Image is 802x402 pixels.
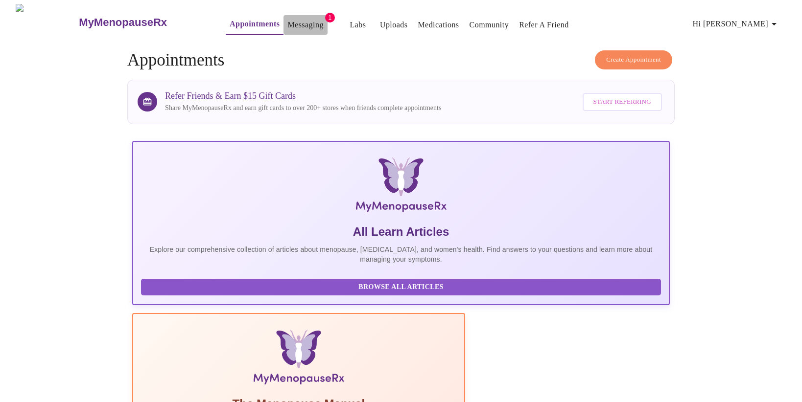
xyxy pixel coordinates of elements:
[325,13,335,22] span: 1
[16,4,78,41] img: MyMenopauseRx Logo
[226,14,283,35] button: Appointments
[283,15,327,35] button: Messaging
[519,18,569,32] a: Refer a Friend
[141,224,661,240] h5: All Learn Articles
[165,103,441,113] p: Share MyMenopauseRx and earn gift cards to over 200+ stores when friends complete appointments
[595,50,672,69] button: Create Appointment
[79,16,167,29] h3: MyMenopauseRx
[466,15,513,35] button: Community
[418,18,459,32] a: Medications
[470,18,509,32] a: Community
[693,17,780,31] span: Hi [PERSON_NAME]
[222,157,580,216] img: MyMenopauseRx Logo
[606,54,661,66] span: Create Appointment
[141,282,663,290] a: Browse All Articles
[287,18,323,32] a: Messaging
[414,15,463,35] button: Medications
[141,245,661,264] p: Explore our comprehensive collection of articles about menopause, [MEDICAL_DATA], and women's hea...
[689,14,784,34] button: Hi [PERSON_NAME]
[165,91,441,101] h3: Refer Friends & Earn $15 Gift Cards
[191,330,406,388] img: Menopause Manual
[376,15,412,35] button: Uploads
[230,17,280,31] a: Appointments
[342,15,374,35] button: Labs
[380,18,408,32] a: Uploads
[593,96,651,108] span: Start Referring
[151,281,651,293] span: Browse All Articles
[78,5,206,40] a: MyMenopauseRx
[127,50,675,70] h4: Appointments
[515,15,573,35] button: Refer a Friend
[141,279,661,296] button: Browse All Articles
[350,18,366,32] a: Labs
[580,88,664,116] a: Start Referring
[583,93,662,111] button: Start Referring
